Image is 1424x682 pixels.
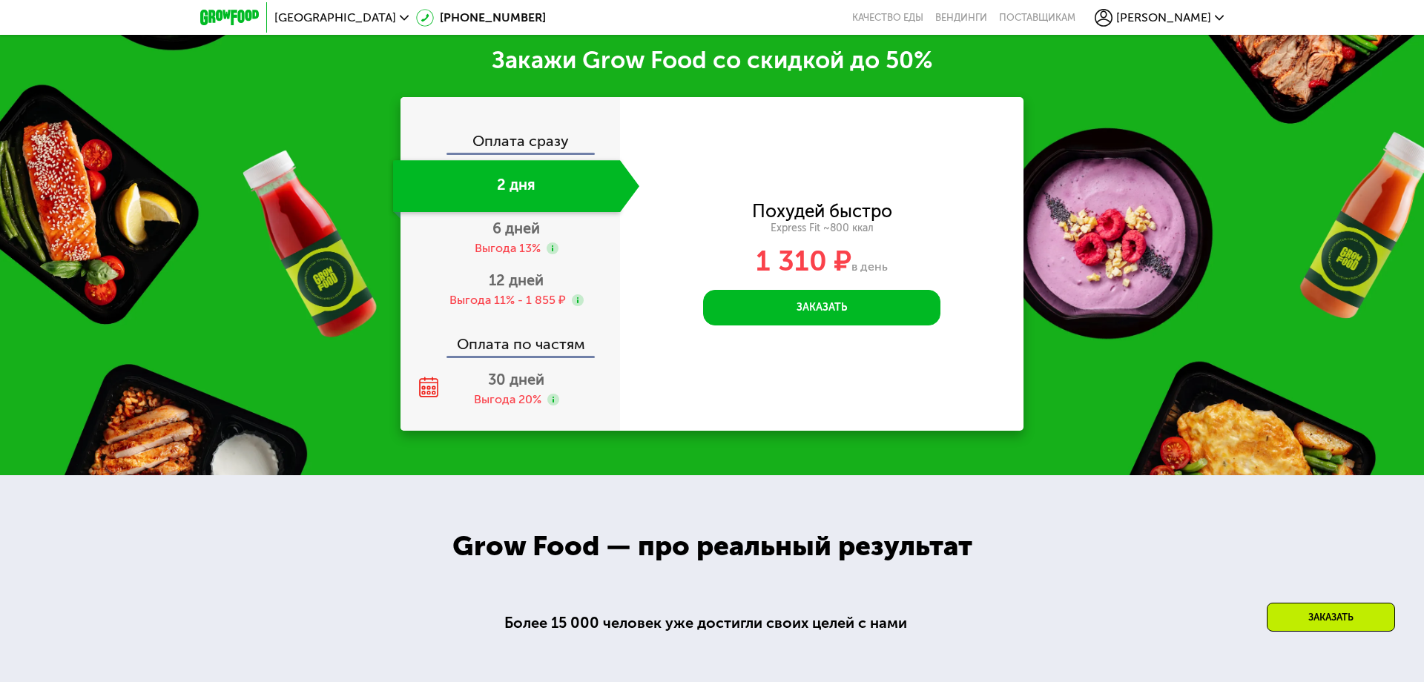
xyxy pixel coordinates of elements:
[432,525,992,567] div: Grow Food — про реальный результат
[475,240,541,256] div: Выгода 13%
[489,271,544,289] span: 12 дней
[1116,12,1211,24] span: [PERSON_NAME]
[999,12,1075,24] div: поставщикам
[703,290,940,325] button: Заказать
[504,612,920,635] div: Более 15 000 человек уже достигли своих целей с нами
[1267,603,1395,632] div: Заказать
[620,222,1023,235] div: Express Fit ~800 ккал
[488,371,544,388] span: 30 дней
[756,244,851,278] span: 1 310 ₽
[416,9,546,27] a: [PHONE_NUMBER]
[752,203,892,219] div: Похудей быстро
[852,12,923,24] a: Качество еды
[402,322,620,356] div: Оплата по частям
[474,391,541,408] div: Выгода 20%
[274,12,396,24] span: [GEOGRAPHIC_DATA]
[449,292,566,308] div: Выгода 11% - 1 855 ₽
[851,259,888,274] span: в день
[492,219,540,237] span: 6 дней
[402,119,620,153] div: Оплата сразу
[935,12,987,24] a: Вендинги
